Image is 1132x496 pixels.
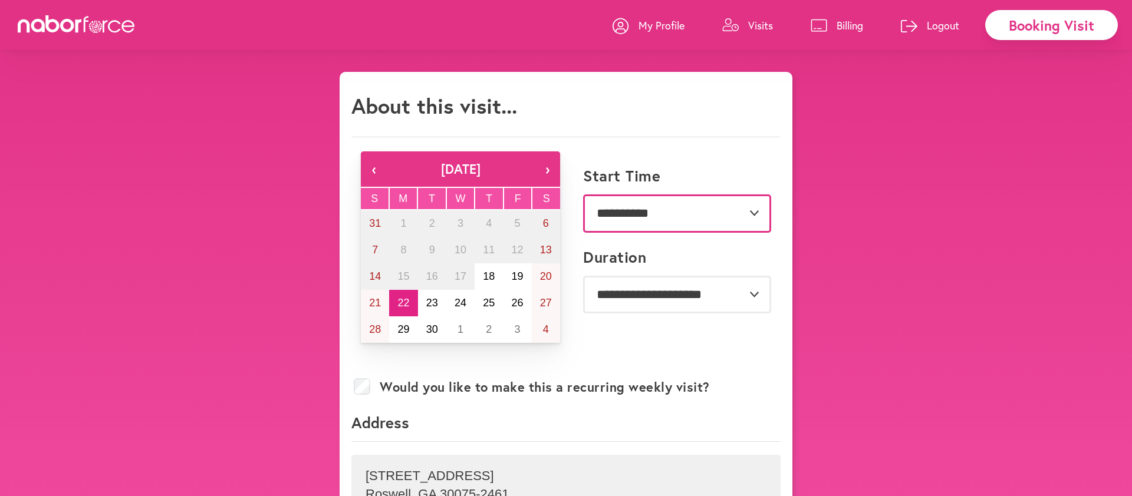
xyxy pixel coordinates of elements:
[399,193,407,204] abbr: Monday
[503,237,531,263] button: September 12, 2025
[532,290,560,316] button: September 27, 2025
[389,290,417,316] button: September 22, 2025
[429,244,435,256] abbr: September 9, 2025
[418,210,446,237] button: September 2, 2025
[927,18,959,32] p: Logout
[543,193,550,204] abbr: Saturday
[369,323,381,335] abbr: September 28, 2025
[540,297,552,309] abbr: September 27, 2025
[543,217,549,229] abbr: September 6, 2025
[583,248,646,266] label: Duration
[613,8,685,43] a: My Profile
[985,10,1118,40] div: Booking Visit
[486,323,492,335] abbr: October 2, 2025
[361,210,389,237] button: August 31, 2025
[512,244,524,256] abbr: September 12, 2025
[397,297,409,309] abbr: September 22, 2025
[455,270,466,282] abbr: September 17, 2025
[503,290,531,316] button: September 26, 2025
[380,379,710,395] label: Would you like to make this a recurring weekly visit?
[486,217,492,229] abbr: September 4, 2025
[446,237,475,263] button: September 10, 2025
[503,316,531,343] button: October 3, 2025
[361,263,389,290] button: September 14, 2025
[400,244,406,256] abbr: September 8, 2025
[361,151,387,187] button: ‹
[515,193,521,204] abbr: Friday
[540,270,552,282] abbr: September 20, 2025
[534,151,560,187] button: ›
[483,244,495,256] abbr: September 11, 2025
[372,244,378,256] abbr: September 7, 2025
[486,193,492,204] abbr: Thursday
[429,217,435,229] abbr: September 2, 2025
[532,237,560,263] button: September 13, 2025
[389,263,417,290] button: September 15, 2025
[361,290,389,316] button: September 21, 2025
[455,244,466,256] abbr: September 10, 2025
[515,323,521,335] abbr: October 3, 2025
[369,297,381,309] abbr: September 21, 2025
[387,151,534,187] button: [DATE]
[446,263,475,290] button: September 17, 2025
[371,193,378,204] abbr: Sunday
[901,8,959,43] a: Logout
[351,93,517,118] h1: About this visit...
[837,18,863,32] p: Billing
[361,237,389,263] button: September 7, 2025
[639,18,685,32] p: My Profile
[458,217,463,229] abbr: September 3, 2025
[475,210,503,237] button: September 4, 2025
[361,316,389,343] button: September 28, 2025
[475,290,503,316] button: September 25, 2025
[446,210,475,237] button: September 3, 2025
[512,297,524,309] abbr: September 26, 2025
[475,316,503,343] button: October 2, 2025
[512,270,524,282] abbr: September 19, 2025
[351,412,781,442] p: Address
[515,217,521,229] abbr: September 5, 2025
[397,323,409,335] abbr: September 29, 2025
[455,297,466,309] abbr: September 24, 2025
[369,217,381,229] abbr: August 31, 2025
[418,263,446,290] button: September 16, 2025
[418,290,446,316] button: September 23, 2025
[397,270,409,282] abbr: September 15, 2025
[426,323,438,335] abbr: September 30, 2025
[811,8,863,43] a: Billing
[389,237,417,263] button: September 8, 2025
[483,270,495,282] abbr: September 18, 2025
[429,193,435,204] abbr: Tuesday
[426,270,438,282] abbr: September 16, 2025
[543,323,549,335] abbr: October 4, 2025
[748,18,773,32] p: Visits
[532,210,560,237] button: September 6, 2025
[532,263,560,290] button: September 20, 2025
[418,316,446,343] button: September 30, 2025
[583,167,660,185] label: Start Time
[483,297,495,309] abbr: September 25, 2025
[503,263,531,290] button: September 19, 2025
[540,244,552,256] abbr: September 13, 2025
[458,323,463,335] abbr: October 1, 2025
[475,263,503,290] button: September 18, 2025
[456,193,466,204] abbr: Wednesday
[389,210,417,237] button: September 1, 2025
[722,8,773,43] a: Visits
[475,237,503,263] button: September 11, 2025
[366,468,766,484] p: [STREET_ADDRESS]
[426,297,438,309] abbr: September 23, 2025
[446,290,475,316] button: September 24, 2025
[418,237,446,263] button: September 9, 2025
[446,316,475,343] button: October 1, 2025
[389,316,417,343] button: September 29, 2025
[532,316,560,343] button: October 4, 2025
[400,217,406,229] abbr: September 1, 2025
[503,210,531,237] button: September 5, 2025
[369,270,381,282] abbr: September 14, 2025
